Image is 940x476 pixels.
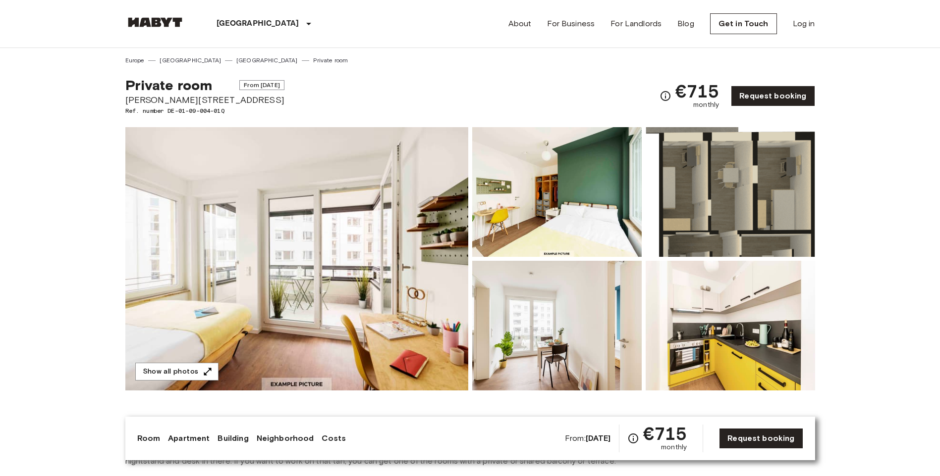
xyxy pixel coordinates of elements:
a: [GEOGRAPHIC_DATA] [236,56,298,65]
img: Picture of unit DE-01-09-004-01Q [646,127,815,257]
a: Log in [793,18,815,30]
a: For Business [547,18,595,30]
span: [PERSON_NAME][STREET_ADDRESS] [125,94,284,106]
span: monthly [661,442,687,452]
img: Marketing picture of unit DE-01-09-004-01Q [125,127,468,390]
img: Picture of unit DE-01-09-004-01Q [472,127,642,257]
a: Costs [322,432,346,444]
span: About the room [125,414,815,429]
svg: Check cost overview for full price breakdown. Please note that discounts apply to new joiners onl... [660,90,671,102]
b: [DATE] [586,433,611,443]
a: Get in Touch [710,13,777,34]
a: Request booking [719,428,803,449]
a: [GEOGRAPHIC_DATA] [160,56,221,65]
a: Room [137,432,161,444]
svg: Check cost overview for full price breakdown. Please note that discounts apply to new joiners onl... [627,432,639,444]
span: From: [565,433,611,444]
span: From [DATE] [239,80,284,90]
a: Apartment [168,432,210,444]
a: For Landlords [610,18,662,30]
button: Show all photos [135,363,219,381]
span: Ref. number DE-01-09-004-01Q [125,106,284,115]
a: Building [218,432,248,444]
a: Private room [313,56,348,65]
a: Request booking [731,86,815,106]
img: Habyt [125,17,185,27]
a: Neighborhood [257,432,314,444]
p: [GEOGRAPHIC_DATA] [217,18,299,30]
img: Picture of unit DE-01-09-004-01Q [472,261,642,390]
a: About [508,18,532,30]
a: Europe [125,56,145,65]
a: Blog [677,18,694,30]
span: Private room [125,77,213,94]
span: monthly [693,100,719,110]
span: €715 [643,425,687,442]
img: Picture of unit DE-01-09-004-01Q [646,261,815,390]
span: €715 [675,82,719,100]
